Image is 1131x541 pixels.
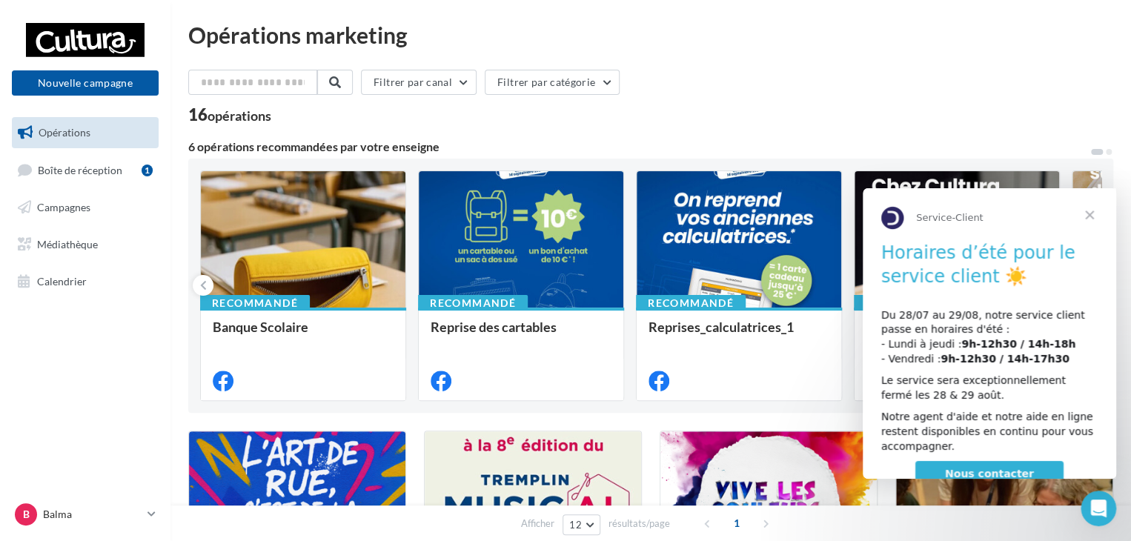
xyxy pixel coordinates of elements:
a: Opérations [9,117,162,148]
a: Boîte de réception1 [9,154,162,186]
span: 12 [569,519,582,531]
span: Nous contacter [82,279,171,291]
a: Médiathèque [9,229,162,260]
span: Campagnes [37,201,90,213]
div: Opérations marketing [188,24,1113,46]
iframe: Intercom live chat message [863,188,1116,479]
span: Médiathèque [37,238,98,250]
span: B [23,507,30,522]
button: 12 [563,514,600,535]
button: Nouvelle campagne [12,70,159,96]
a: B Balma [12,500,159,528]
a: Nous contacter [53,273,201,299]
iframe: Intercom live chat [1081,491,1116,526]
span: 1 [725,511,749,535]
span: Calendrier [37,274,87,287]
div: 16 [188,107,271,123]
span: Reprises_calculatrices_1 [649,319,794,335]
div: Recommandé [200,295,310,311]
span: Reprise des cartables [431,319,557,335]
a: Calendrier [9,266,162,297]
div: 6 opérations recommandées par votre enseigne [188,141,1089,153]
span: Banque Scolaire [213,319,308,335]
div: Recommandé [418,295,528,311]
p: Balma [43,507,142,522]
a: Campagnes [9,192,162,223]
span: Opérations [39,126,90,139]
div: Recommandé [854,295,963,311]
span: Afficher [521,517,554,531]
div: 1 [142,165,153,176]
button: Filtrer par canal [361,70,477,95]
span: résultats/page [608,517,670,531]
button: Filtrer par catégorie [485,70,620,95]
div: opérations [208,109,271,122]
span: Boîte de réception [38,163,122,176]
div: Recommandé [636,295,746,311]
